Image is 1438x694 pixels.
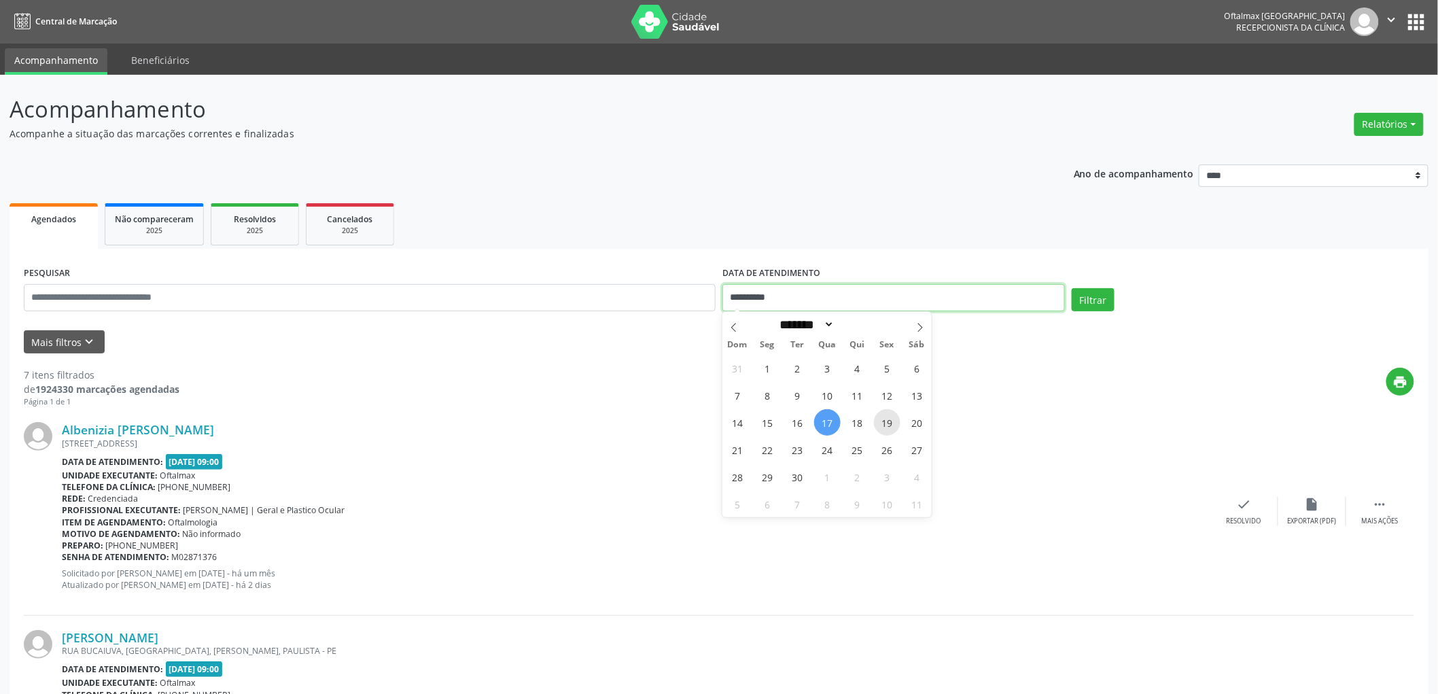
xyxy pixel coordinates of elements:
[844,436,871,463] span: Setembro 25, 2025
[724,464,751,490] span: Setembro 28, 2025
[1393,375,1408,389] i: print
[722,341,752,349] span: Dom
[754,464,781,490] span: Setembro 29, 2025
[784,355,811,381] span: Setembro 2, 2025
[24,422,52,451] img: img
[31,213,76,225] span: Agendados
[752,341,782,349] span: Seg
[844,409,871,436] span: Setembro 18, 2025
[10,10,117,33] a: Central de Marcação
[872,341,902,349] span: Sex
[784,491,811,517] span: Outubro 7, 2025
[62,422,214,437] a: Albenizia [PERSON_NAME]
[24,382,179,396] div: de
[844,382,871,409] span: Setembro 11, 2025
[62,645,1210,657] div: RUA BUCAIUVA, [GEOGRAPHIC_DATA], [PERSON_NAME], PAULISTA - PE
[62,504,181,516] b: Profissional executante:
[814,491,841,517] span: Outubro 8, 2025
[24,630,52,659] img: img
[1305,497,1320,512] i: insert_drive_file
[115,226,194,236] div: 2025
[62,470,158,481] b: Unidade executante:
[24,263,70,284] label: PESQUISAR
[122,48,199,72] a: Beneficiários
[835,317,879,332] input: Year
[724,382,751,409] span: Setembro 7, 2025
[724,436,751,463] span: Setembro 21, 2025
[35,16,117,27] span: Central de Marcação
[874,382,900,409] span: Setembro 12, 2025
[722,263,820,284] label: DATA DE ATENDIMENTO
[902,341,932,349] span: Sáb
[62,663,163,675] b: Data de atendimento:
[183,528,241,540] span: Não informado
[1237,497,1252,512] i: check
[62,540,103,551] b: Preparo:
[160,677,196,689] span: Oftalmax
[1384,12,1399,27] i: 
[1225,10,1346,22] div: Oftalmax [GEOGRAPHIC_DATA]
[784,409,811,436] span: Setembro 16, 2025
[844,355,871,381] span: Setembro 4, 2025
[1074,164,1194,181] p: Ano de acompanhamento
[10,92,1003,126] p: Acompanhamento
[814,464,841,490] span: Outubro 1, 2025
[1373,497,1388,512] i: 
[62,551,169,563] b: Senha de atendimento:
[35,383,179,396] strong: 1924330 marcações agendadas
[169,517,218,528] span: Oftalmologia
[1386,368,1414,396] button: print
[724,409,751,436] span: Setembro 14, 2025
[814,436,841,463] span: Setembro 24, 2025
[1379,7,1405,36] button: 
[166,661,223,677] span: [DATE] 09:00
[24,368,179,382] div: 7 itens filtrados
[62,456,163,468] b: Data de atendimento:
[221,226,289,236] div: 2025
[1354,113,1424,136] button: Relatórios
[754,491,781,517] span: Outubro 6, 2025
[1362,517,1399,526] div: Mais ações
[775,317,835,332] select: Month
[172,551,217,563] span: M02871376
[62,630,158,645] a: [PERSON_NAME]
[316,226,384,236] div: 2025
[166,454,223,470] span: [DATE] 09:00
[904,491,930,517] span: Outubro 11, 2025
[82,334,97,349] i: keyboard_arrow_down
[24,330,105,354] button: Mais filtroskeyboard_arrow_down
[814,382,841,409] span: Setembro 10, 2025
[812,341,842,349] span: Qua
[1072,288,1115,311] button: Filtrar
[904,464,930,490] span: Outubro 4, 2025
[62,528,180,540] b: Motivo de agendamento:
[874,436,900,463] span: Setembro 26, 2025
[115,213,194,225] span: Não compareceram
[754,355,781,381] span: Setembro 1, 2025
[784,464,811,490] span: Setembro 30, 2025
[754,436,781,463] span: Setembro 22, 2025
[814,355,841,381] span: Setembro 3, 2025
[844,464,871,490] span: Outubro 2, 2025
[62,493,86,504] b: Rede:
[842,341,872,349] span: Qui
[874,491,900,517] span: Outubro 10, 2025
[724,491,751,517] span: Outubro 5, 2025
[784,436,811,463] span: Setembro 23, 2025
[62,517,166,528] b: Item de agendamento:
[10,126,1003,141] p: Acompanhe a situação das marcações correntes e finalizadas
[62,568,1210,591] p: Solicitado por [PERSON_NAME] em [DATE] - há um mês Atualizado por [PERSON_NAME] em [DATE] - há 2 ...
[1405,10,1428,34] button: apps
[62,438,1210,449] div: [STREET_ADDRESS]
[62,481,156,493] b: Telefone da clínica:
[904,436,930,463] span: Setembro 27, 2025
[874,409,900,436] span: Setembro 19, 2025
[62,677,158,689] b: Unidade executante:
[1288,517,1337,526] div: Exportar (PDF)
[724,355,751,381] span: Agosto 31, 2025
[904,382,930,409] span: Setembro 13, 2025
[88,493,139,504] span: Credenciada
[24,396,179,408] div: Página 1 de 1
[754,409,781,436] span: Setembro 15, 2025
[1227,517,1261,526] div: Resolvido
